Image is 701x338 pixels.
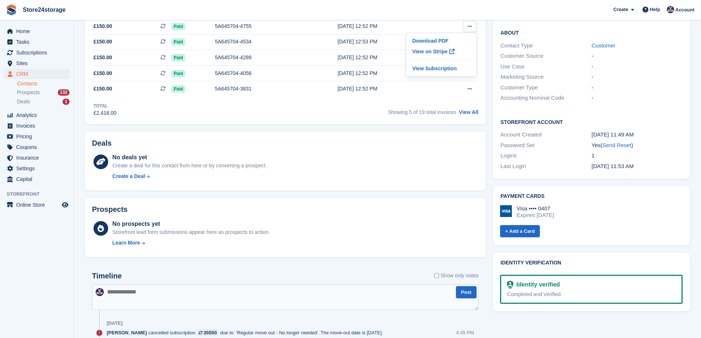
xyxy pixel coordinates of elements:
a: menu [4,58,70,68]
div: Account Created [500,131,591,139]
div: 5A645704-4289 [215,54,314,61]
img: stora-icon-8386f47178a22dfd0bd8f6a31ec36ba5ce8667c1dd55bd0f319d3a0aa187defe.svg [6,4,17,15]
a: menu [4,131,70,142]
div: Create a deal for this contact from here or by converting a prospect. [112,162,266,170]
span: Storefront [7,191,73,198]
a: Prospects 132 [17,89,70,96]
a: menu [4,142,70,152]
span: £150.00 [93,38,112,46]
div: 5A645704-4534 [215,38,314,46]
div: Last Login [500,162,591,171]
div: £2,418.00 [93,109,116,117]
div: 1 [592,152,683,160]
span: £150.00 [93,54,112,61]
div: 5A645704-4755 [215,22,314,30]
h2: Storefront Account [500,118,683,125]
a: menu [4,121,70,131]
div: Identity verified [513,280,560,289]
div: Storefront lead form submissions appear here as prospects to action. [112,228,270,236]
div: 132 [58,89,70,96]
time: 2024-03-13 11:53:15 UTC [592,163,634,169]
span: £150.00 [93,70,112,77]
span: Paid [171,54,185,61]
a: Contacts [17,80,70,87]
a: Send Reset [602,142,631,148]
a: Deals 1 [17,98,70,106]
div: Customer Type [500,83,591,92]
span: Create [613,6,628,13]
div: Logins [500,152,591,160]
span: Tasks [16,37,60,47]
div: Visa •••• 0407 [517,205,554,212]
span: Invoices [16,121,60,131]
a: menu [4,26,70,36]
div: 1 [63,99,70,105]
div: 35550 [203,329,217,336]
span: Settings [16,163,60,174]
div: [DATE] 12:53 PM [338,38,439,46]
a: Download PDF [409,36,473,46]
div: - [592,83,683,92]
a: Customer [592,42,616,49]
input: Show only notes [434,272,439,280]
a: menu [4,200,70,210]
div: - [592,94,683,102]
span: Help [650,6,660,13]
span: Prospects [17,89,40,96]
div: Contact Type [500,42,591,50]
span: Capital [16,174,60,184]
span: £150.00 [93,85,112,93]
a: menu [4,153,70,163]
span: Sites [16,58,60,68]
div: Total [93,103,116,109]
a: menu [4,163,70,174]
button: Post [456,286,477,298]
span: Coupons [16,142,60,152]
div: - [592,52,683,60]
span: Paid [171,38,185,46]
label: Show only notes [434,272,478,280]
div: No deals yet [112,153,266,162]
div: Create a Deal [112,172,145,180]
span: Insurance [16,153,60,163]
div: Completed and Verified. [507,291,676,298]
div: Customer Source [500,52,591,60]
span: Deals [17,98,30,105]
a: View Subscription [409,64,473,73]
a: 35550 [197,329,219,336]
span: Showing 5 of 19 total invoices [388,109,456,115]
div: Marketing Source [500,73,591,81]
a: menu [4,174,70,184]
span: Home [16,26,60,36]
div: - [592,73,683,81]
img: Visa Logo [500,205,512,217]
div: [DATE] 12:52 PM [338,70,439,77]
a: Create a Deal [112,172,266,180]
a: Learn More [112,239,270,247]
div: Expires [DATE] [517,212,554,218]
span: Paid [171,23,185,30]
span: Paid [171,85,185,93]
div: [DATE] 12:52 PM [338,85,439,93]
span: Subscriptions [16,47,60,58]
span: Pricing [16,131,60,142]
a: View on Stripe [409,46,473,57]
a: Store24storage [20,4,69,16]
div: [DATE] 11:49 AM [592,131,683,139]
div: 5A645704-4056 [215,70,314,77]
div: - [592,63,683,71]
h2: Identity verification [500,260,683,266]
h2: Payment cards [500,193,683,199]
div: Use Case [500,63,591,71]
span: CRM [16,69,60,79]
div: Password Set [500,141,591,150]
div: cancelled subscription due to: 'Regular move out - No longer needed'. The move-out date is [DATE] [107,329,386,336]
a: menu [4,37,70,47]
div: No prospects yet [112,220,270,228]
div: Accounting Nominal Code [500,94,591,102]
img: George [96,288,104,296]
a: menu [4,47,70,58]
